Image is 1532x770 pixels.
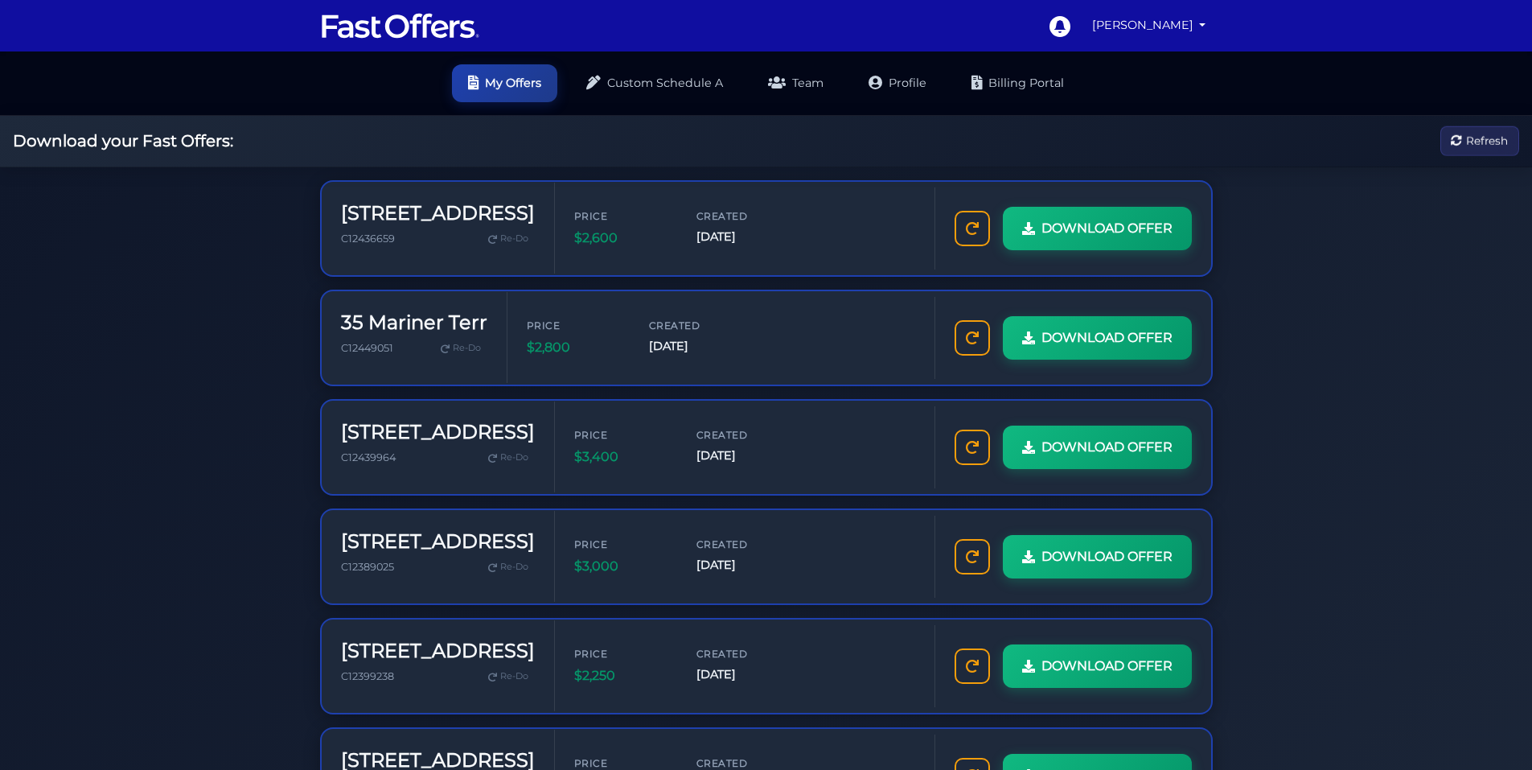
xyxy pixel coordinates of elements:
a: Re-Do [482,447,535,468]
iframe: Customerly Messenger Launcher [1471,707,1519,756]
span: $3,000 [574,556,671,577]
a: Custom Schedule A [570,64,739,102]
h3: [STREET_ADDRESS] [341,421,535,444]
span: Created [696,427,793,443]
a: DOWNLOAD OFFER [1003,207,1192,250]
span: [DATE] [696,556,793,574]
span: DOWNLOAD OFFER [1041,546,1173,567]
span: Created [696,646,793,661]
a: My Offers [452,64,557,102]
button: Refresh [1440,126,1519,156]
span: Re-Do [453,341,481,356]
span: Re-Do [500,669,528,684]
span: $2,600 [574,228,671,249]
span: C12436659 [341,233,395,245]
span: Re-Do [500,451,528,465]
a: DOWNLOAD OFFER [1003,535,1192,579]
span: Created [649,318,745,333]
h2: Download your Fast Offers: [13,131,233,150]
a: DOWNLOAD OFFER [1003,644,1192,688]
span: $2,800 [527,337,623,358]
span: [DATE] [696,228,793,246]
span: $2,250 [574,665,671,686]
h3: [STREET_ADDRESS] [341,640,535,663]
a: [PERSON_NAME] [1086,10,1213,41]
span: DOWNLOAD OFFER [1041,656,1173,677]
span: DOWNLOAD OFFER [1041,327,1173,348]
span: [DATE] [649,337,745,356]
span: Created [696,208,793,224]
a: Re-Do [482,557,535,578]
a: Re-Do [482,666,535,687]
span: Created [696,537,793,552]
a: Billing Portal [955,64,1080,102]
span: DOWNLOAD OFFER [1041,218,1173,239]
span: Price [574,646,671,661]
span: C12389025 [341,561,394,573]
a: DOWNLOAD OFFER [1003,426,1192,469]
a: Profile [852,64,943,102]
h3: [STREET_ADDRESS] [341,202,535,225]
span: Price [574,537,671,552]
span: [DATE] [696,665,793,684]
span: C12399238 [341,670,394,682]
span: DOWNLOAD OFFER [1041,437,1173,458]
a: Re-Do [434,338,487,359]
span: Re-Do [500,560,528,574]
span: C12449051 [341,342,393,354]
span: Price [527,318,623,333]
h3: 35 Mariner Terr [341,311,487,335]
a: Re-Do [482,229,535,249]
a: Team [752,64,840,102]
a: DOWNLOAD OFFER [1003,316,1192,360]
span: Price [574,427,671,443]
span: Re-Do [500,232,528,246]
span: C12439964 [341,451,396,463]
span: [DATE] [696,447,793,465]
span: $3,400 [574,447,671,467]
span: Price [574,208,671,224]
h3: [STREET_ADDRESS] [341,530,535,554]
span: Refresh [1466,132,1508,150]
